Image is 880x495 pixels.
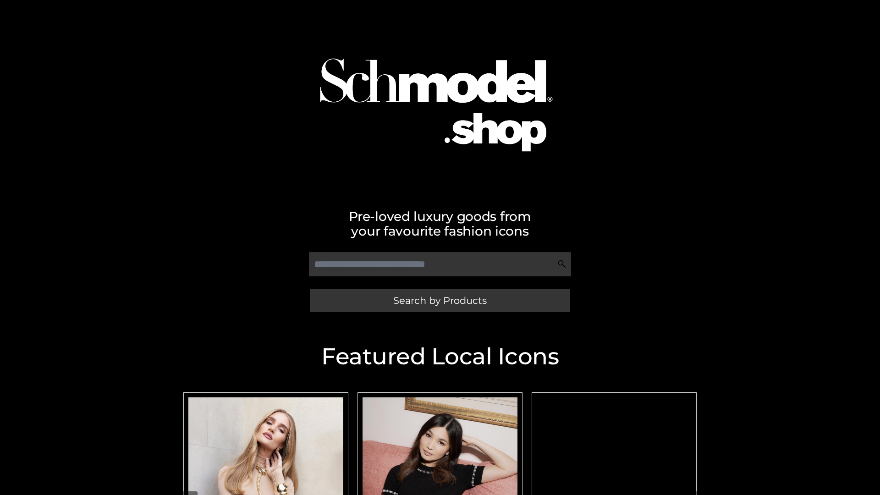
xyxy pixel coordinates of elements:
[557,259,566,269] img: Search Icon
[179,209,701,238] h2: Pre-loved luxury goods from your favourite fashion icons
[310,289,570,312] a: Search by Products
[179,345,701,368] h2: Featured Local Icons​
[393,296,487,305] span: Search by Products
